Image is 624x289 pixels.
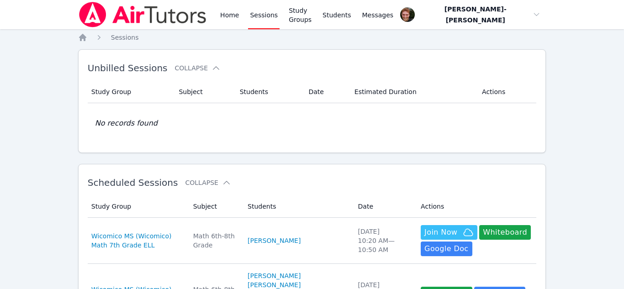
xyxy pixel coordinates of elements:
[421,225,477,240] button: Join Now
[193,231,237,250] div: Math 6th-8th Grade
[78,2,207,27] img: Air Tutors
[91,231,182,250] a: Wicomico MS (Wicomico) Math 7th Grade ELL
[248,236,301,245] a: [PERSON_NAME]
[248,271,301,280] a: [PERSON_NAME]
[175,63,221,73] button: Collapse
[88,103,537,143] td: No records found
[476,81,536,103] th: Actions
[415,195,536,218] th: Actions
[421,242,472,256] a: Google Doc
[111,33,139,42] a: Sessions
[479,225,531,240] button: Whiteboard
[234,81,303,103] th: Students
[185,178,231,187] button: Collapse
[78,33,546,42] nav: Breadcrumb
[353,195,416,218] th: Date
[358,227,410,254] div: [DATE] 10:20 AM — 10:50 AM
[88,63,168,74] span: Unbilled Sessions
[173,81,234,103] th: Subject
[88,81,174,103] th: Study Group
[88,195,188,218] th: Study Group
[88,177,178,188] span: Scheduled Sessions
[349,81,476,103] th: Estimated Duration
[303,81,349,103] th: Date
[111,34,139,41] span: Sessions
[424,227,457,238] span: Join Now
[88,218,537,264] tr: Wicomico MS (Wicomico) Math 7th Grade ELLMath 6th-8th Grade[PERSON_NAME][DATE]10:20 AM—10:50 AMJo...
[362,11,394,20] span: Messages
[188,195,242,218] th: Subject
[242,195,352,218] th: Students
